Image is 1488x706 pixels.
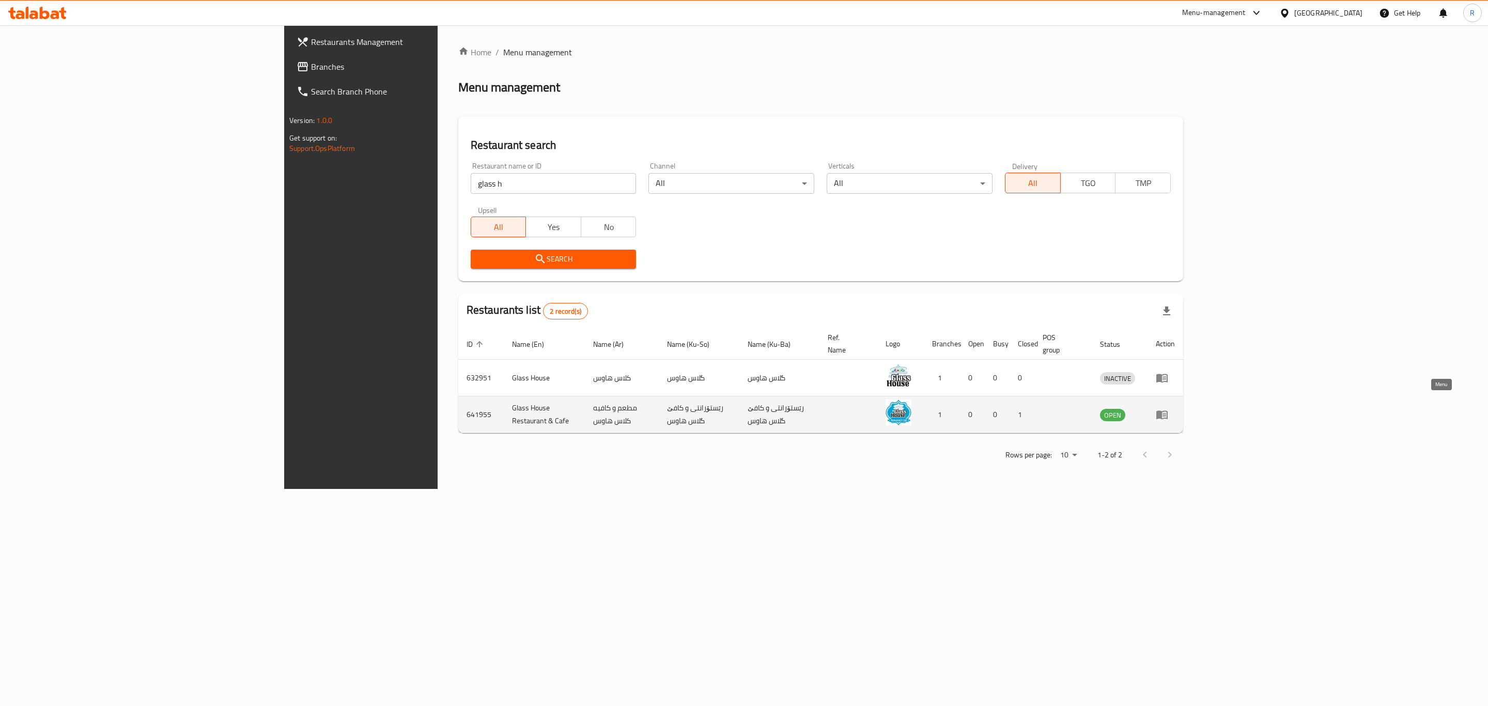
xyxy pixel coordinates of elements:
td: 1 [1010,396,1034,433]
th: Open [960,328,985,360]
th: Busy [985,328,1010,360]
span: Restaurants Management [311,36,524,48]
table: enhanced table [458,328,1183,433]
span: TGO [1065,176,1112,191]
p: Rows per page: [1005,449,1052,462]
td: Glass House Restaurant & Cafe [504,396,585,433]
span: Search [479,253,628,266]
span: OPEN [1100,409,1125,421]
td: كلاس هاوس [585,360,659,396]
th: Logo [877,328,924,360]
button: All [471,217,526,237]
span: Name (Ar) [593,338,637,350]
div: Menu [1156,372,1175,384]
nav: breadcrumb [458,46,1183,58]
span: Version: [289,114,315,127]
button: No [581,217,637,237]
td: مطعم و كافيه كلاس هاوس [585,396,659,433]
a: Support.OpsPlatform [289,142,355,155]
img: Glass House Restaurant & Cafe [886,400,911,425]
div: Export file [1154,299,1179,324]
span: INACTIVE [1100,373,1135,385]
td: 0 [960,360,985,396]
p: 1-2 of 2 [1097,449,1122,462]
button: TMP [1115,173,1171,193]
td: Glass House [504,360,585,396]
td: 0 [960,396,985,433]
td: گلاس هاوس [659,360,739,396]
div: All [648,173,814,194]
div: Menu-management [1182,7,1246,19]
td: 0 [985,396,1010,433]
span: 1.0.0 [316,114,332,127]
span: Ref. Name [828,331,865,356]
a: Search Branch Phone [288,79,533,104]
td: 0 [985,360,1010,396]
img: Glass House [886,363,911,389]
label: Delivery [1012,162,1038,170]
span: TMP [1120,176,1167,191]
span: Yes [530,220,577,235]
h2: Restaurants list [467,302,588,319]
span: 2 record(s) [544,306,587,316]
a: Restaurants Management [288,29,533,54]
span: Name (Ku-Ba) [748,338,804,350]
div: All [827,173,993,194]
button: All [1005,173,1061,193]
div: Total records count [543,303,588,319]
span: Name (Ku-So) [667,338,723,350]
th: Action [1148,328,1183,360]
span: Get support on: [289,131,337,145]
td: 1 [924,360,960,396]
td: رێستۆرانتی و كافێ گلاس هاوس [659,396,739,433]
span: ID [467,338,486,350]
td: رێستۆرانتی و كافێ گلاس هاوس [739,396,819,433]
button: Search [471,250,637,269]
span: All [475,220,522,235]
div: Rows per page: [1056,448,1081,463]
div: [GEOGRAPHIC_DATA] [1294,7,1362,19]
div: INACTIVE [1100,372,1135,385]
input: Search for restaurant name or ID.. [471,173,637,194]
span: Menu management [503,46,572,58]
span: Search Branch Phone [311,85,524,98]
button: TGO [1060,173,1116,193]
span: All [1010,176,1057,191]
label: Upsell [478,206,497,213]
span: Status [1100,338,1134,350]
span: POS group [1043,331,1079,356]
td: 0 [1010,360,1034,396]
td: 1 [924,396,960,433]
h2: Restaurant search [471,137,1171,153]
span: Name (En) [512,338,557,350]
button: Yes [525,217,581,237]
span: R [1470,7,1475,19]
span: No [585,220,632,235]
th: Branches [924,328,960,360]
h2: Menu management [458,79,560,96]
td: گلاس هاوس [739,360,819,396]
span: Branches [311,60,524,73]
a: Branches [288,54,533,79]
th: Closed [1010,328,1034,360]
